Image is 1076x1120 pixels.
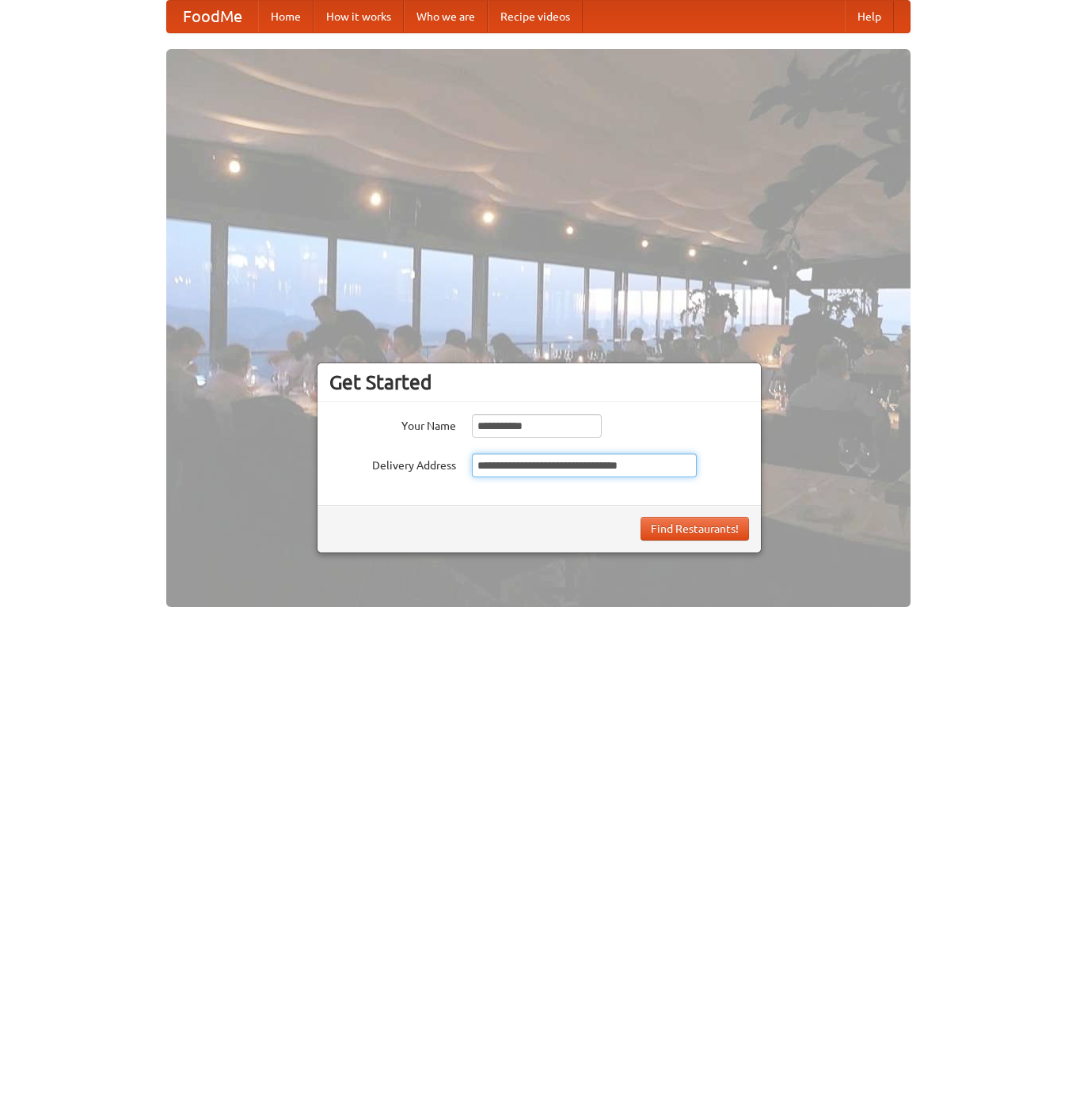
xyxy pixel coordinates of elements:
a: Help [845,1,894,32]
a: FoodMe [167,1,258,32]
label: Your Name [329,414,456,434]
a: Who we are [404,1,488,32]
button: Find Restaurants! [641,517,749,541]
a: How it works [314,1,404,32]
label: Delivery Address [329,454,456,473]
a: Home [258,1,314,32]
a: Recipe videos [488,1,583,32]
h3: Get Started [329,370,749,394]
